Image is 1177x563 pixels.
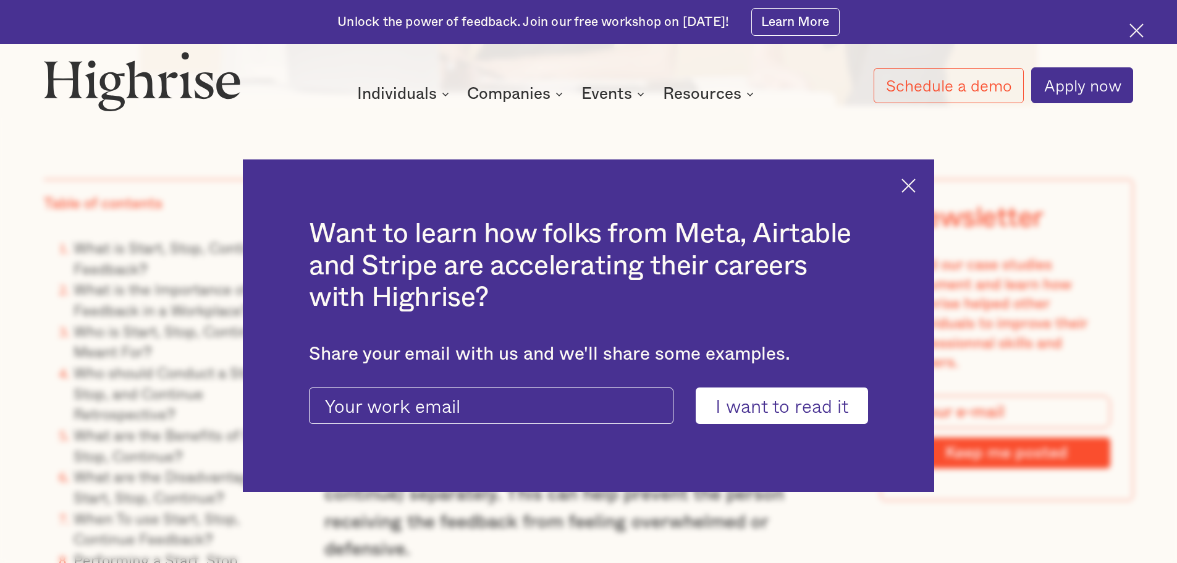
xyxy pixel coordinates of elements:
[663,87,741,101] div: Resources
[309,344,868,365] div: Share your email with us and we'll share some examples.
[1129,23,1144,38] img: Cross icon
[309,387,673,425] input: Your work email
[1031,67,1133,103] a: Apply now
[663,87,757,101] div: Resources
[337,14,729,31] div: Unlock the power of feedback. Join our free workshop on [DATE]!
[357,87,437,101] div: Individuals
[467,87,567,101] div: Companies
[581,87,632,101] div: Events
[357,87,453,101] div: Individuals
[874,68,1024,103] a: Schedule a demo
[581,87,648,101] div: Events
[44,51,240,111] img: Highrise logo
[309,218,868,314] h2: Want to learn how folks from Meta, Airtable and Stripe are accelerating their careers with Highrise?
[467,87,551,101] div: Companies
[696,387,868,425] input: I want to read it
[751,8,840,36] a: Learn More
[901,179,916,193] img: Cross icon
[309,387,868,425] form: current-ascender-blog-article-modal-form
